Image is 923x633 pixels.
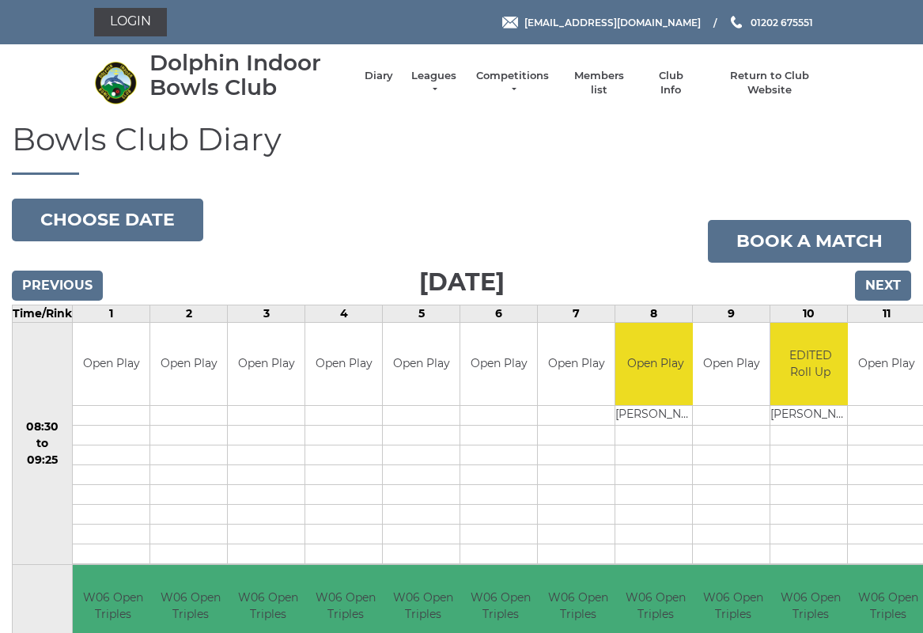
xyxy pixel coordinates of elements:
h1: Bowls Club Diary [12,122,911,175]
a: Return to Club Website [709,69,829,97]
img: Phone us [731,16,742,28]
a: Leagues [409,69,459,97]
td: 08:30 to 09:25 [13,322,73,565]
button: Choose date [12,199,203,241]
a: Book a match [708,220,911,263]
span: 01202 675551 [751,16,813,28]
td: 6 [460,305,538,322]
td: Open Play [460,323,537,406]
td: Time/Rink [13,305,73,322]
td: Open Play [693,323,770,406]
img: Dolphin Indoor Bowls Club [94,61,138,104]
td: 1 [73,305,150,322]
td: 10 [770,305,848,322]
div: Dolphin Indoor Bowls Club [149,51,349,100]
td: 5 [383,305,460,322]
td: Open Play [73,323,149,406]
a: Login [94,8,167,36]
td: 3 [228,305,305,322]
td: 4 [305,305,383,322]
a: Club Info [648,69,694,97]
td: Open Play [150,323,227,406]
td: [PERSON_NAME] [770,406,850,426]
td: Open Play [538,323,615,406]
input: Next [855,271,911,301]
a: Email [EMAIL_ADDRESS][DOMAIN_NAME] [502,15,701,30]
input: Previous [12,271,103,301]
td: Open Play [228,323,305,406]
a: Members list [566,69,632,97]
td: [PERSON_NAME] [615,406,695,426]
td: 2 [150,305,228,322]
a: Competitions [475,69,550,97]
td: Open Play [615,323,695,406]
td: 8 [615,305,693,322]
td: Open Play [383,323,460,406]
a: Diary [365,69,393,83]
td: EDITED Roll Up [770,323,850,406]
a: Phone us 01202 675551 [728,15,813,30]
td: Open Play [305,323,382,406]
td: 9 [693,305,770,322]
img: Email [502,17,518,28]
span: [EMAIL_ADDRESS][DOMAIN_NAME] [524,16,701,28]
td: 7 [538,305,615,322]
